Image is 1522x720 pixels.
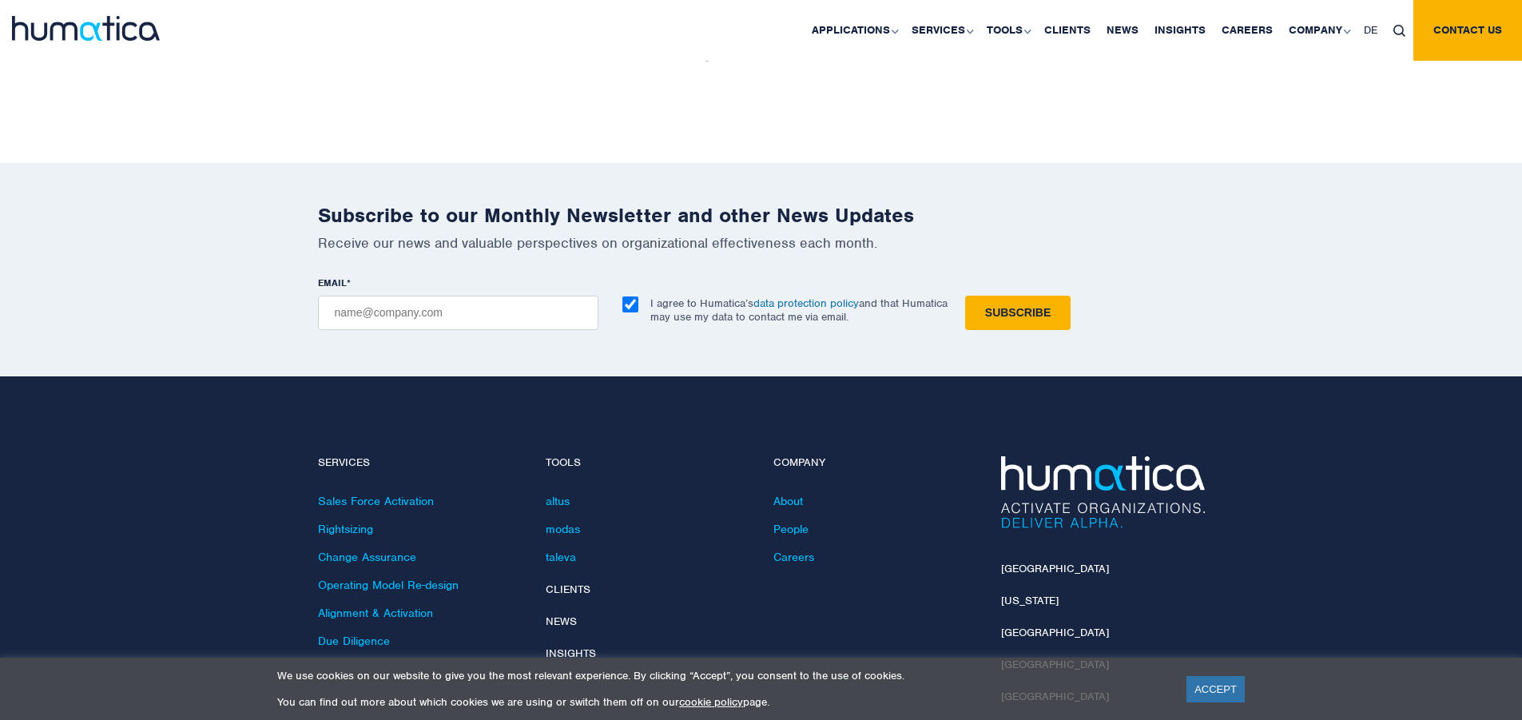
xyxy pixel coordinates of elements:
[546,550,576,564] a: taleva
[679,695,743,709] a: cookie policy
[773,550,814,564] a: Careers
[318,522,373,536] a: Rightsizing
[318,550,416,564] a: Change Assurance
[277,669,1166,682] p: We use cookies on our website to give you the most relevant experience. By clicking “Accept”, you...
[546,494,570,508] a: altus
[1393,25,1405,37] img: search_icon
[318,634,390,648] a: Due Diligence
[318,296,598,330] input: name@company.com
[1001,562,1109,575] a: [GEOGRAPHIC_DATA]
[277,695,1166,709] p: You can find out more about which cookies we are using or switch them off on our page.
[965,296,1071,330] input: Subscribe
[1001,626,1109,639] a: [GEOGRAPHIC_DATA]
[318,456,522,470] h4: Services
[546,522,580,536] a: modas
[650,296,948,324] p: I agree to Humatica’s and that Humatica may use my data to contact me via email.
[318,606,433,620] a: Alignment & Activation
[318,494,434,508] a: Sales Force Activation
[773,494,803,508] a: About
[1001,456,1205,528] img: Humatica
[318,578,459,592] a: Operating Model Re-design
[1364,23,1377,37] span: DE
[318,276,347,289] span: EMAIL
[622,296,638,312] input: I agree to Humatica’sdata protection policyand that Humatica may use my data to contact me via em...
[773,456,977,470] h4: Company
[546,456,749,470] h4: Tools
[546,646,596,660] a: Insights
[1186,676,1245,702] a: ACCEPT
[12,16,160,41] img: logo
[546,583,590,596] a: Clients
[753,296,859,310] a: data protection policy
[318,203,1205,228] h2: Subscribe to our Monthly Newsletter and other News Updates
[546,615,577,628] a: News
[1001,594,1059,607] a: [US_STATE]
[773,522,809,536] a: People
[318,234,1205,252] p: Receive our news and valuable perspectives on organizational effectiveness each month.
